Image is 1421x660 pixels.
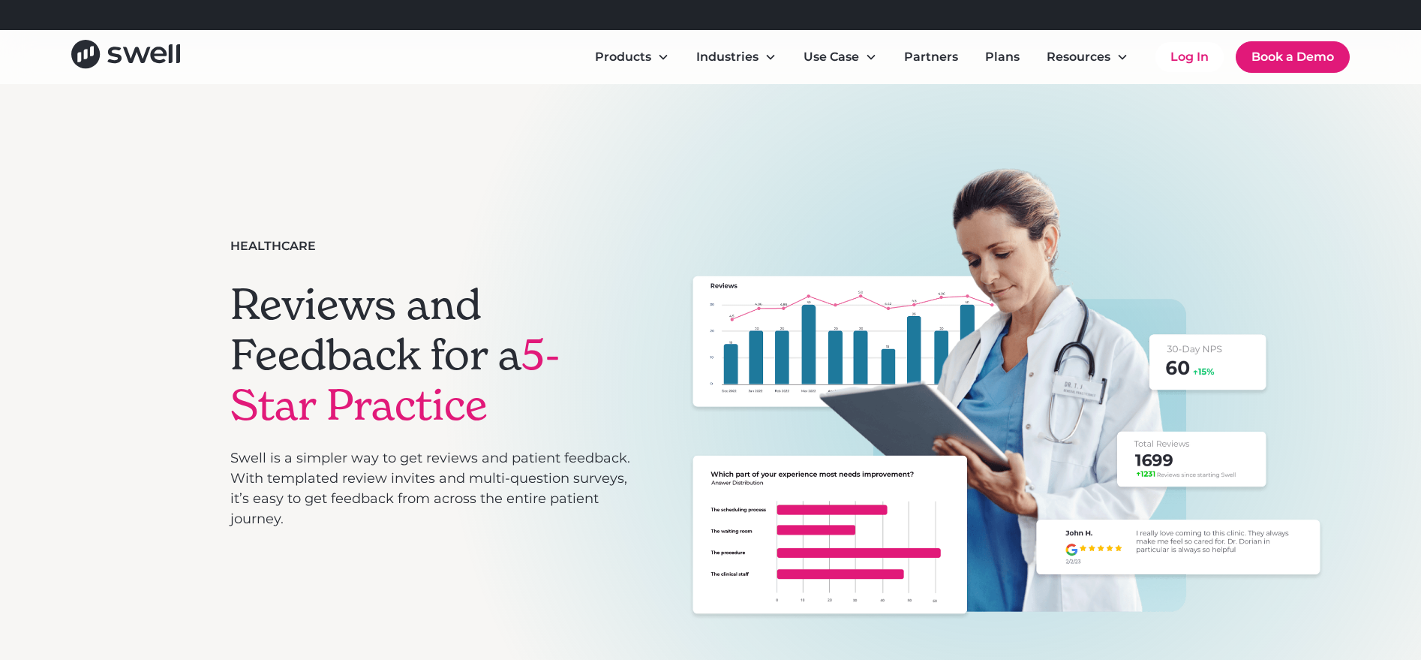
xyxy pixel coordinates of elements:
[684,42,789,72] div: Industries
[595,48,651,66] div: Products
[1035,42,1140,72] div: Resources
[230,237,316,255] div: Healthcare
[1236,41,1350,73] a: Book a Demo
[71,40,180,74] a: home
[892,42,970,72] a: Partners
[230,328,560,432] span: 5-Star Practice
[804,48,859,66] div: Use Case
[686,168,1326,622] img: Female medical professional looking at an ipad
[792,42,889,72] div: Use Case
[696,48,759,66] div: Industries
[230,279,634,431] h1: Reviews and Feedback for a
[230,448,634,529] p: Swell is a simpler way to get reviews and patient feedback. With templated review invites and mul...
[1155,42,1224,72] a: Log In
[973,42,1032,72] a: Plans
[1047,48,1110,66] div: Resources
[583,42,681,72] div: Products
